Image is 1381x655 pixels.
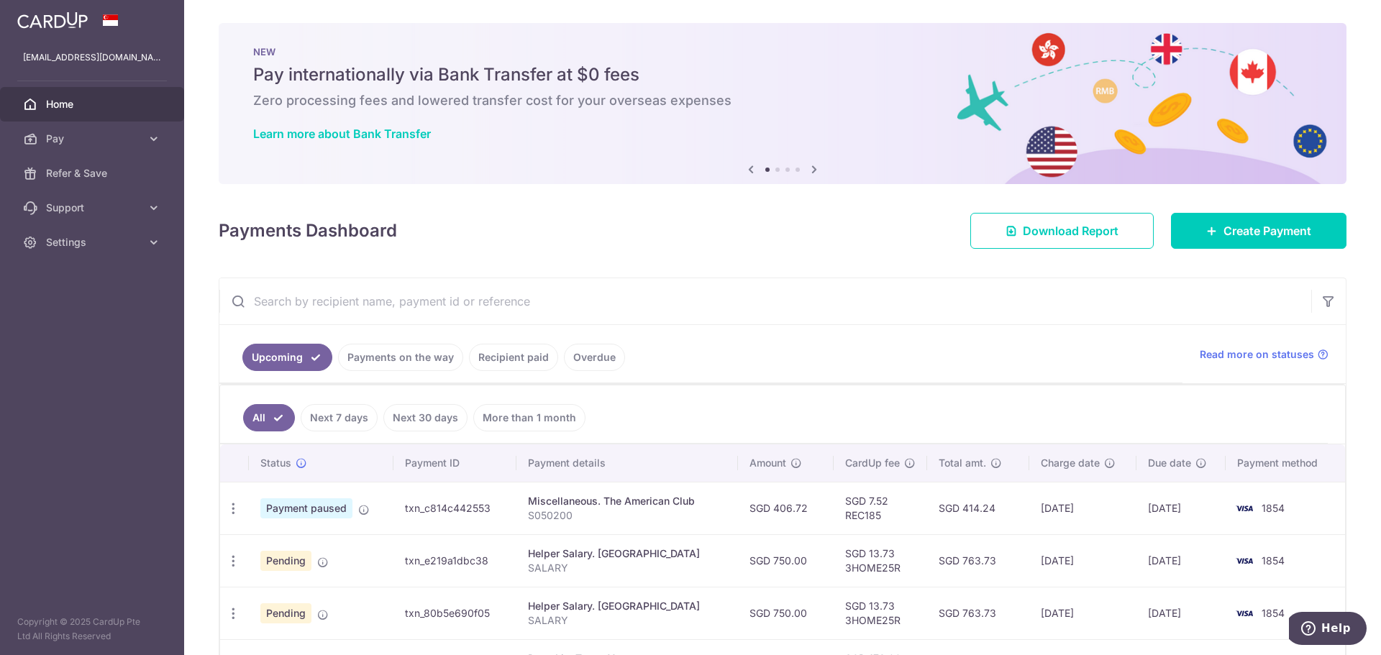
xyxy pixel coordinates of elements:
td: SGD 750.00 [738,534,834,587]
img: Bank Card [1230,552,1259,569]
a: Recipient paid [469,344,558,371]
span: Pending [260,551,311,571]
a: Download Report [970,213,1154,249]
input: Search by recipient name, payment id or reference [219,278,1311,324]
td: [DATE] [1136,587,1226,639]
span: 1854 [1262,607,1285,619]
iframe: Opens a widget where you can find more information [1289,612,1367,648]
img: Bank Card [1230,605,1259,622]
span: Download Report [1023,222,1118,239]
p: SALARY [528,613,726,628]
a: Overdue [564,344,625,371]
h4: Payments Dashboard [219,218,397,244]
img: Bank Card [1230,500,1259,517]
img: Bank transfer banner [219,23,1346,184]
a: Next 30 days [383,404,468,431]
a: Upcoming [242,344,332,371]
a: Create Payment [1171,213,1346,249]
td: SGD 763.73 [927,534,1030,587]
span: Home [46,97,141,111]
span: Refer & Save [46,166,141,180]
td: [DATE] [1029,534,1136,587]
span: Due date [1148,456,1191,470]
td: txn_80b5e690f05 [393,587,516,639]
th: Payment ID [393,444,516,482]
span: 1854 [1262,554,1285,567]
div: Helper Salary. [GEOGRAPHIC_DATA] [528,546,726,561]
a: Next 7 days [301,404,378,431]
span: Pay [46,132,141,146]
h6: Zero processing fees and lowered transfer cost for your overseas expenses [253,92,1312,109]
td: [DATE] [1136,482,1226,534]
a: Read more on statuses [1200,347,1328,362]
td: txn_e219a1dbc38 [393,534,516,587]
span: Pending [260,603,311,623]
td: [DATE] [1029,482,1136,534]
td: [DATE] [1029,587,1136,639]
p: NEW [253,46,1312,58]
td: SGD 414.24 [927,482,1030,534]
span: Support [46,201,141,215]
p: S050200 [528,508,726,523]
span: Charge date [1041,456,1100,470]
span: 1854 [1262,502,1285,514]
span: Create Payment [1223,222,1311,239]
td: SGD 763.73 [927,587,1030,639]
a: All [243,404,295,431]
th: Payment method [1226,444,1345,482]
div: Miscellaneous. The American Club [528,494,726,508]
span: Payment paused [260,498,352,518]
span: Status [260,456,291,470]
a: Learn more about Bank Transfer [253,127,431,141]
h5: Pay internationally via Bank Transfer at $0 fees [253,63,1312,86]
img: CardUp [17,12,88,29]
span: Settings [46,235,141,249]
div: Helper Salary. [GEOGRAPHIC_DATA] [528,599,726,613]
a: More than 1 month [473,404,585,431]
span: CardUp fee [845,456,900,470]
p: [EMAIL_ADDRESS][DOMAIN_NAME] [23,50,161,65]
td: SGD 7.52 REC185 [834,482,927,534]
td: SGD 13.73 3HOME25R [834,534,927,587]
p: SALARY [528,561,726,575]
th: Payment details [516,444,738,482]
td: SGD 13.73 3HOME25R [834,587,927,639]
a: Payments on the way [338,344,463,371]
td: SGD 750.00 [738,587,834,639]
td: SGD 406.72 [738,482,834,534]
span: Total amt. [939,456,986,470]
td: txn_c814c442553 [393,482,516,534]
span: Read more on statuses [1200,347,1314,362]
td: [DATE] [1136,534,1226,587]
span: Amount [749,456,786,470]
